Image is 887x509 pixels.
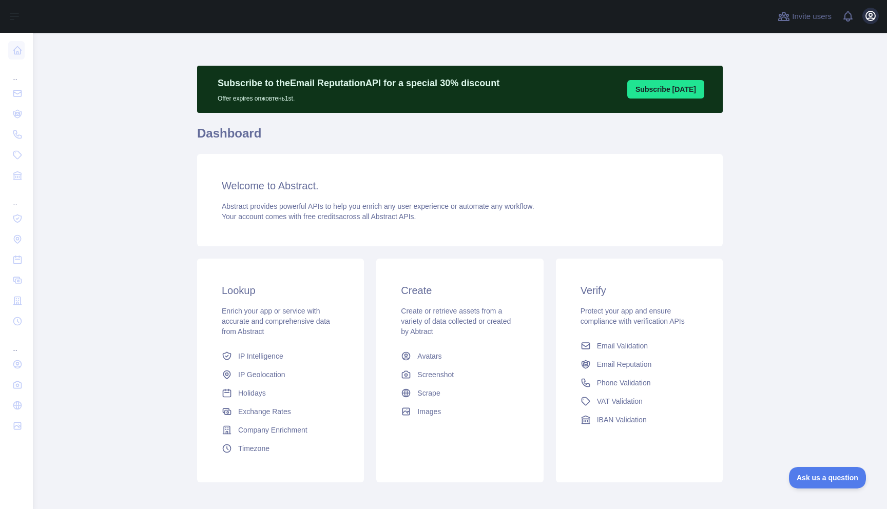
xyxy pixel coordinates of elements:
span: Timezone [238,443,269,454]
span: Your account comes with across all Abstract APIs. [222,212,416,221]
a: Images [397,402,523,421]
a: Holidays [218,384,343,402]
h3: Lookup [222,283,339,298]
span: Enrich your app or service with accurate and comprehensive data from Abstract [222,307,330,336]
span: Protect your app and ensure compliance with verification APIs [581,307,685,325]
span: Avatars [417,351,441,361]
span: Create or retrieve assets from a variety of data collected or created by Abtract [401,307,511,336]
p: Offer expires on жовтень 1st. [218,90,499,103]
a: Phone Validation [576,374,702,392]
h3: Verify [581,283,698,298]
button: Subscribe [DATE] [627,80,704,99]
a: Timezone [218,439,343,458]
span: Holidays [238,388,266,398]
h1: Dashboard [197,125,723,150]
a: Email Validation [576,337,702,355]
span: Exchange Rates [238,406,291,417]
span: Phone Validation [597,378,651,388]
iframe: Toggle Customer Support [789,467,866,488]
a: VAT Validation [576,392,702,410]
button: Invite users [776,8,834,25]
a: Exchange Rates [218,402,343,421]
a: IP Geolocation [218,365,343,384]
a: IBAN Validation [576,410,702,429]
h3: Create [401,283,518,298]
span: IP Geolocation [238,369,285,380]
span: Screenshot [417,369,454,380]
span: Email Reputation [597,359,652,369]
a: Email Reputation [576,355,702,374]
a: Screenshot [397,365,523,384]
a: IP Intelligence [218,347,343,365]
span: free credits [303,212,339,221]
span: Email Validation [597,341,648,351]
span: Invite users [792,11,832,23]
h3: Welcome to Abstract. [222,179,698,193]
div: ... [8,187,25,207]
div: ... [8,62,25,82]
span: IBAN Validation [597,415,647,425]
span: Company Enrichment [238,425,307,435]
p: Subscribe to the Email Reputation API for a special 30 % discount [218,76,499,90]
span: Images [417,406,441,417]
span: Abstract provides powerful APIs to help you enrich any user experience or automate any workflow. [222,202,534,210]
a: Company Enrichment [218,421,343,439]
a: Avatars [397,347,523,365]
span: VAT Validation [597,396,643,406]
div: ... [8,332,25,353]
span: Scrape [417,388,440,398]
span: IP Intelligence [238,351,283,361]
a: Scrape [397,384,523,402]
